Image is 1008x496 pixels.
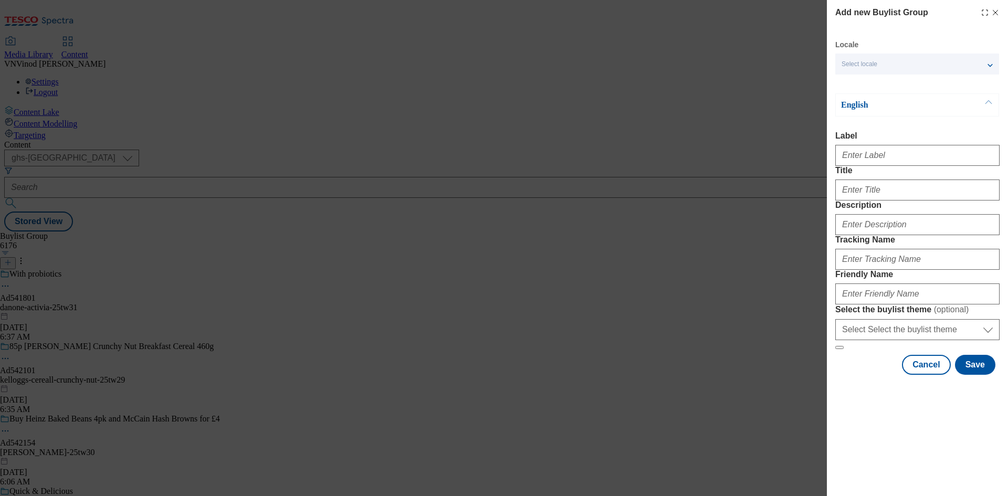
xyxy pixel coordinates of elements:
p: English [841,100,951,110]
button: Cancel [902,355,950,375]
label: Friendly Name [835,270,1000,279]
input: Enter Tracking Name [835,249,1000,270]
label: Locale [835,42,858,48]
label: Description [835,200,1000,210]
span: ( optional ) [934,305,969,314]
button: Select locale [835,54,999,75]
label: Select the buylist theme [835,304,1000,315]
label: Label [835,131,1000,141]
input: Enter Friendly Name [835,283,1000,304]
label: Title [835,166,1000,175]
label: Tracking Name [835,235,1000,245]
h4: Add new Buylist Group [835,6,928,19]
span: Select locale [842,60,877,68]
input: Enter Title [835,180,1000,200]
input: Enter Label [835,145,1000,166]
button: Save [955,355,995,375]
input: Enter Description [835,214,1000,235]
